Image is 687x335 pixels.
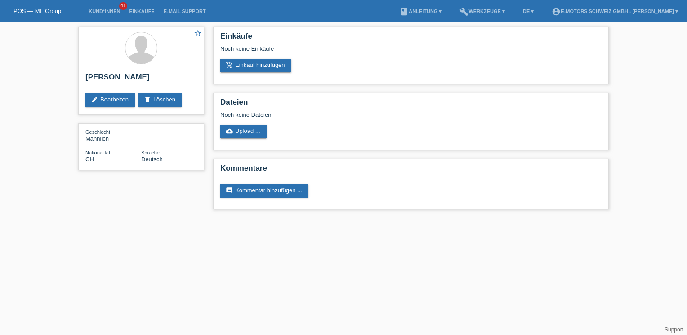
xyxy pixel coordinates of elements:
span: Geschlecht [85,129,110,135]
h2: Einkäufe [220,32,602,45]
a: deleteLöschen [138,93,182,107]
i: add_shopping_cart [226,62,233,69]
a: Kund*innen [84,9,125,14]
a: Einkäufe [125,9,159,14]
h2: Kommentare [220,164,602,177]
i: comment [226,187,233,194]
a: DE ▾ [518,9,538,14]
a: commentKommentar hinzufügen ... [220,184,308,198]
span: 41 [119,2,127,10]
a: POS — MF Group [13,8,61,14]
a: add_shopping_cartEinkauf hinzufügen [220,59,291,72]
i: star_border [194,29,202,37]
a: cloud_uploadUpload ... [220,125,267,138]
i: book [400,7,409,16]
span: Sprache [141,150,160,155]
span: Deutsch [141,156,163,163]
a: bookAnleitung ▾ [395,9,446,14]
span: Schweiz [85,156,94,163]
h2: [PERSON_NAME] [85,73,197,86]
a: account_circleE-Motors Schweiz GmbH - [PERSON_NAME] ▾ [547,9,683,14]
span: Nationalität [85,150,110,155]
a: Support [665,326,683,333]
i: cloud_upload [226,128,233,135]
h2: Dateien [220,98,602,111]
a: editBearbeiten [85,93,135,107]
i: build [459,7,468,16]
a: E-Mail Support [159,9,210,14]
a: buildWerkzeuge ▾ [455,9,509,14]
a: star_border [194,29,202,39]
i: account_circle [552,7,561,16]
i: delete [144,96,151,103]
i: edit [91,96,98,103]
div: Noch keine Einkäufe [220,45,602,59]
div: Männlich [85,128,141,142]
div: Noch keine Dateien [220,111,495,118]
